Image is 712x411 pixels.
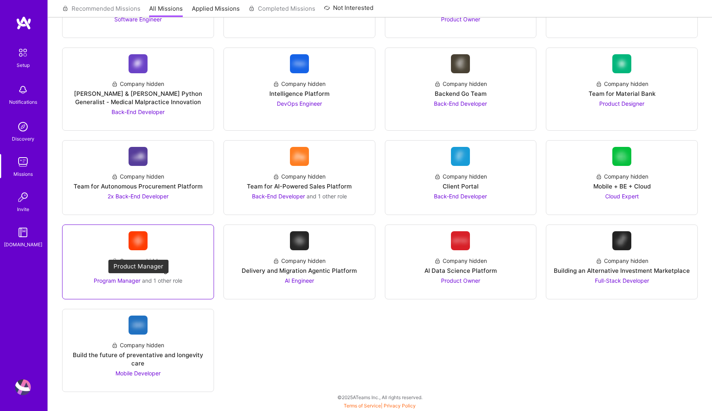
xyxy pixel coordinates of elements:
a: Company LogoCompany hiddenProduct & MarketingProgram Manager and 1 other role [69,231,207,293]
div: Company hidden [112,80,164,88]
span: Product Owner [441,277,480,284]
div: Team for Autonomous Procurement Platform [74,182,203,190]
a: Company LogoCompany hiddenAI Data Science PlatformProduct Owner [392,231,530,293]
img: Company Logo [129,147,148,166]
a: Company LogoCompany hiddenClient PortalBack-End Developer [392,147,530,208]
img: teamwork [15,154,31,170]
div: AI Data Science Platform [424,266,497,275]
div: Backend Go Team [435,89,487,98]
span: Cloud Expert [605,193,639,200]
span: Back-End Developer [112,108,165,115]
img: Company Logo [290,54,309,73]
a: User Avatar [13,379,33,395]
div: Product & Marketing [108,266,167,275]
img: Company Logo [451,147,470,166]
a: Privacy Policy [384,403,416,409]
img: Company Logo [451,231,470,250]
img: Company Logo [290,231,309,250]
span: AI Engineer [285,277,314,284]
div: Building an Alternative Investment Marketplace [554,266,690,275]
a: Applied Missions [192,4,240,17]
img: Company Logo [290,147,309,166]
img: Invite [15,189,31,205]
a: Company LogoCompany hiddenBuilding an Alternative Investment MarketplaceFull-Stack Developer [553,231,691,293]
span: Program Manager [94,277,140,284]
div: [PERSON_NAME] & [PERSON_NAME] Python Generalist - Medical Malpractice Innovation [69,89,207,106]
img: Company Logo [451,54,470,73]
span: DevOps Engineer [277,100,322,107]
img: logo [16,16,32,30]
a: Company LogoCompany hiddenTeam for Material BankProduct Designer [553,54,691,124]
div: © 2025 ATeams Inc., All rights reserved. [47,387,712,407]
img: Company Logo [129,231,148,250]
img: User Avatar [15,379,31,395]
div: Team for AI-Powered Sales Platform [247,182,352,190]
div: [DOMAIN_NAME] [4,240,42,249]
a: All Missions [149,4,183,17]
a: Company LogoCompany hiddenBackend Go TeamBack-End Developer [392,54,530,124]
div: Company hidden [112,172,164,181]
div: Company hidden [112,257,164,265]
span: Back-End Developer [252,193,305,200]
div: Company hidden [596,257,648,265]
div: Company hidden [596,172,648,181]
div: Company hidden [596,80,648,88]
img: Company Logo [612,231,631,250]
span: and 1 other role [307,193,347,200]
a: Not Interested [324,3,373,17]
a: Company LogoCompany hiddenBuild the future of preventative and longevity careMobile Developer [69,316,207,385]
div: Team for Material Bank [589,89,655,98]
div: Build the future of preventative and longevity care [69,351,207,367]
div: Company hidden [434,257,487,265]
a: Company LogoCompany hiddenMobile + BE + CloudCloud Expert [553,147,691,208]
img: bell [15,82,31,98]
div: Intelligence Platform [269,89,329,98]
a: Company LogoCompany hiddenIntelligence PlatformDevOps Engineer [230,54,369,124]
div: Company hidden [112,341,164,349]
div: Missions [13,170,33,178]
div: Delivery and Migration Agentic Platform [242,266,357,275]
div: Company hidden [434,172,487,181]
img: setup [15,44,31,61]
span: Back-End Developer [434,193,487,200]
img: guide book [15,225,31,240]
a: Company LogoCompany hiddenTeam for AI-Powered Sales PlatformBack-End Developer and 1 other role [230,147,369,208]
span: Product Designer [599,100,644,107]
img: discovery [15,119,31,135]
div: Company hidden [273,80,326,88]
span: Mobile Developer [116,370,161,377]
a: Company LogoCompany hidden[PERSON_NAME] & [PERSON_NAME] Python Generalist - Medical Malpractice I... [69,54,207,124]
img: Company Logo [129,54,148,73]
div: Company hidden [273,172,326,181]
a: Company LogoCompany hiddenTeam for Autonomous Procurement Platform2x Back-End Developer [69,147,207,208]
span: Software Engineer [114,16,162,23]
div: Mobile + BE + Cloud [593,182,651,190]
div: Discovery [12,135,34,143]
span: Full-Stack Developer [595,277,649,284]
a: Terms of Service [344,403,381,409]
div: Client Portal [443,182,479,190]
span: | [344,403,416,409]
span: and 1 other role [142,277,182,284]
span: 2x Back-End Developer [108,193,169,200]
div: Company hidden [434,80,487,88]
span: Back-End Developer [434,100,487,107]
div: Company hidden [273,257,326,265]
div: Setup [17,61,30,69]
a: Company LogoCompany hiddenDelivery and Migration Agentic PlatformAI Engineer [230,231,369,293]
div: Notifications [9,98,37,106]
img: Company Logo [612,147,631,166]
div: Invite [17,205,29,213]
span: Product Owner [441,16,480,23]
img: Company Logo [612,54,631,73]
img: Company Logo [129,316,148,335]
